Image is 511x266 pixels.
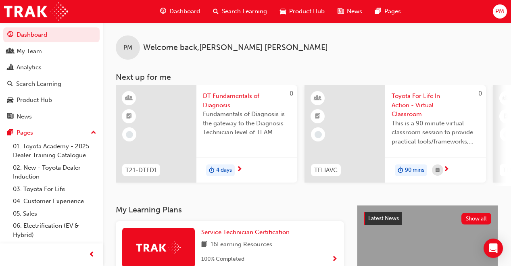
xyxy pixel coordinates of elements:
span: prev-icon [89,250,95,260]
span: Service Technician Certification [201,229,290,236]
button: PM [493,4,507,19]
span: learningResourceType_INSTRUCTOR_LED-icon [126,93,132,104]
span: car-icon [7,97,13,104]
a: news-iconNews [331,3,369,20]
img: Trak [136,241,181,254]
span: DT Fundamentals of Diagnosis [203,91,291,110]
a: car-iconProduct Hub [273,3,331,20]
span: 90 mins [405,166,424,175]
a: Product Hub [3,93,100,108]
div: Pages [17,128,33,137]
span: pages-icon [375,6,381,17]
span: PM [495,7,504,16]
a: News [3,109,100,124]
a: pages-iconPages [369,3,407,20]
span: Dashboard [169,7,200,16]
span: calendar-icon [436,165,440,175]
span: next-icon [236,166,242,173]
h3: Next up for me [103,73,511,82]
span: guage-icon [160,6,166,17]
span: search-icon [7,81,13,88]
span: This is a 90 minute virtual classroom session to provide practical tools/frameworks, behaviours a... [392,119,480,146]
span: 16 Learning Resources [211,240,272,250]
span: news-icon [7,113,13,121]
span: Toyota For Life In Action - Virtual Classroom [392,91,480,119]
a: 03. Toyota For Life [10,183,100,195]
button: DashboardMy TeamAnalyticsSearch LearningProduct HubNews [3,26,100,125]
button: Show Progress [332,254,338,264]
a: 04. Customer Experience [10,195,100,208]
span: 0 [290,90,293,97]
a: search-iconSearch Learning [206,3,273,20]
div: My Team [17,47,42,56]
span: duration-icon [398,165,403,176]
span: News [347,7,362,16]
span: Show Progress [332,256,338,263]
span: car-icon [280,6,286,17]
a: 07. Parts21 Certification [10,241,100,254]
div: Analytics [17,63,42,72]
a: Analytics [3,60,100,75]
span: next-icon [443,166,449,173]
button: Pages [3,125,100,140]
span: Pages [384,7,401,16]
span: learningRecordVerb_NONE-icon [315,131,322,138]
span: news-icon [338,6,344,17]
span: Latest News [368,215,399,222]
a: 05. Sales [10,208,100,220]
span: up-icon [91,128,96,138]
span: people-icon [7,48,13,55]
span: 0 [478,90,482,97]
span: TFLIAVC [314,166,338,175]
a: Service Technician Certification [201,228,293,237]
div: News [17,112,32,121]
a: Dashboard [3,27,100,42]
a: Search Learning [3,77,100,91]
a: 0TFLIAVCToyota For Life In Action - Virtual ClassroomThis is a 90 minute virtual classroom sessio... [305,85,486,183]
span: PM [123,43,132,52]
a: 0T21-DTFD1DT Fundamentals of DiagnosisFundamentals of Diagnosis is the gateway to the Diagnosis T... [116,85,297,183]
span: booktick-icon [504,111,509,122]
span: 100 % Completed [201,255,244,264]
a: 02. New - Toyota Dealer Induction [10,162,100,183]
span: learningResourceType_INSTRUCTOR_LED-icon [504,93,509,104]
a: My Team [3,44,100,59]
a: 06. Electrification (EV & Hybrid) [10,220,100,241]
span: Product Hub [289,7,325,16]
div: Open Intercom Messenger [484,239,503,258]
a: 01. Toyota Academy - 2025 Dealer Training Catalogue [10,140,100,162]
span: book-icon [201,240,207,250]
span: guage-icon [7,31,13,39]
span: learningRecordVerb_NONE-icon [503,131,511,138]
span: Search Learning [222,7,267,16]
div: Product Hub [17,96,52,105]
a: Latest NewsShow all [364,212,491,225]
span: T21-DTFD1 [125,166,157,175]
span: Fundamentals of Diagnosis is the gateway to the Diagnosis Technician level of TEAM Training and s... [203,110,291,137]
span: Welcome back , [PERSON_NAME] [PERSON_NAME] [143,43,328,52]
span: chart-icon [7,64,13,71]
span: booktick-icon [126,111,132,122]
span: duration-icon [209,165,215,176]
span: learningRecordVerb_NONE-icon [126,131,133,138]
span: pages-icon [7,129,13,137]
div: Search Learning [16,79,61,89]
span: booktick-icon [315,111,321,122]
span: learningResourceType_INSTRUCTOR_LED-icon [315,93,321,104]
span: 4 days [216,166,232,175]
span: search-icon [213,6,219,17]
button: Show all [461,213,492,224]
img: Trak [4,2,68,21]
h3: My Learning Plans [116,205,344,214]
a: guage-iconDashboard [154,3,206,20]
